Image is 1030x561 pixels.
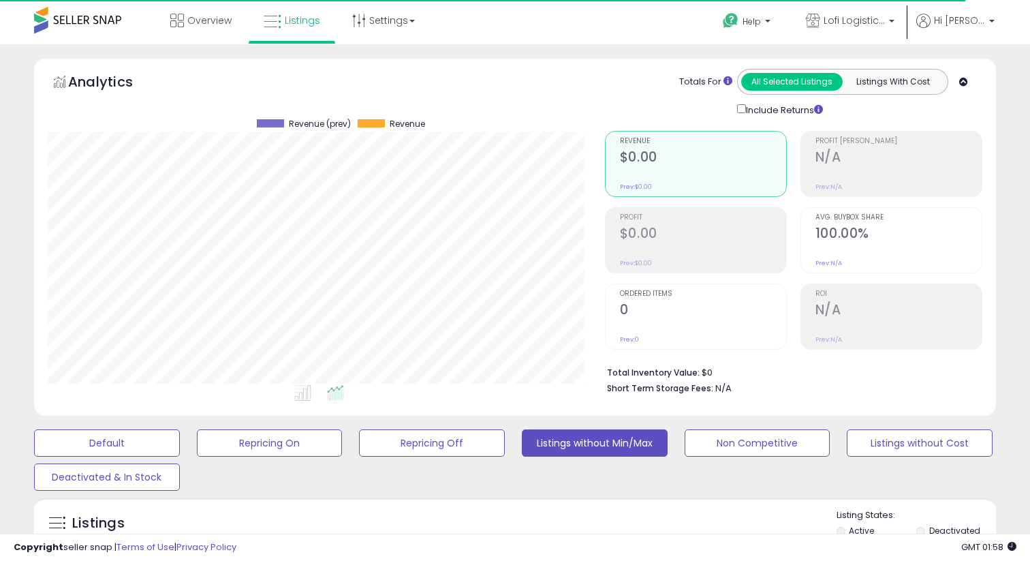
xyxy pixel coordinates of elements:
b: Total Inventory Value: [607,367,700,378]
h2: N/A [815,149,982,168]
button: Deactivated & In Stock [34,464,180,491]
small: Prev: 0 [620,335,639,344]
h2: $0.00 [620,226,786,244]
small: Prev: N/A [815,259,842,267]
span: Listings [285,14,320,27]
span: Profit [PERSON_NAME] [815,138,982,145]
button: Default [34,429,180,457]
h5: Analytics [68,72,159,95]
div: Include Returns [727,102,839,117]
h2: N/A [815,302,982,320]
small: Prev: $0.00 [620,259,652,267]
span: Help [743,16,761,27]
button: Repricing Off [359,429,505,457]
span: Revenue [390,119,425,129]
span: Ordered Items [620,290,786,298]
label: Active [849,525,874,536]
span: Avg. Buybox Share [815,214,982,222]
button: Repricing On [197,429,343,457]
h2: 0 [620,302,786,320]
button: Listings without Cost [847,429,993,457]
small: Prev: $0.00 [620,183,652,191]
label: Deactivated [929,525,980,536]
h2: $0.00 [620,149,786,168]
button: Non Competitive [685,429,830,457]
a: Help [712,2,784,44]
b: Short Term Storage Fees: [607,382,713,394]
span: Lofi Logistics LLC [824,14,885,27]
span: Profit [620,214,786,222]
div: seller snap | | [14,541,236,554]
a: Terms of Use [116,541,174,554]
i: Get Help [722,12,739,29]
h2: 100.00% [815,226,982,244]
button: Listings With Cost [842,73,943,91]
span: Revenue (prev) [289,119,351,129]
span: N/A [715,382,732,395]
button: Listings without Min/Max [522,429,668,457]
a: Privacy Policy [176,541,236,554]
span: ROI [815,290,982,298]
span: Hi [PERSON_NAME] [934,14,985,27]
a: Hi [PERSON_NAME] [916,14,995,44]
p: Listing States: [837,509,997,522]
span: 2025-08-13 01:58 GMT [961,541,1016,554]
small: Prev: N/A [815,335,842,344]
button: All Selected Listings [741,73,843,91]
span: Overview [187,14,232,27]
div: Totals For [679,76,732,89]
small: Prev: N/A [815,183,842,191]
span: Revenue [620,138,786,145]
strong: Copyright [14,541,63,554]
h5: Listings [72,514,125,533]
li: $0 [607,363,972,380]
